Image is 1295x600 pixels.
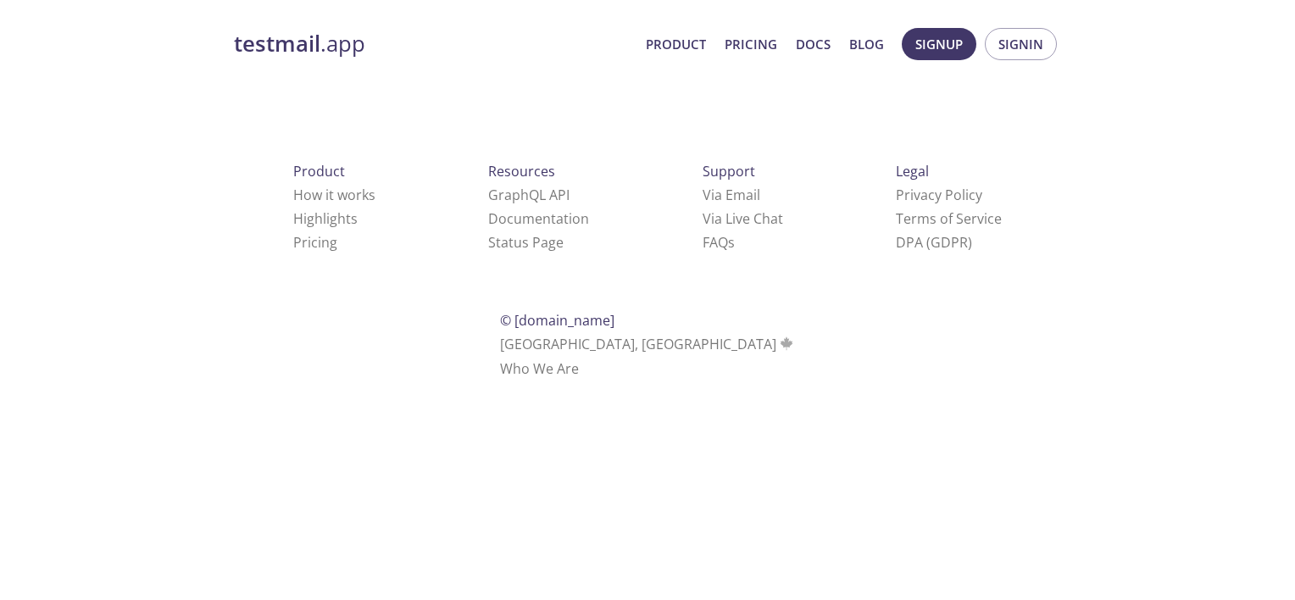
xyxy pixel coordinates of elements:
a: DPA (GDPR) [896,233,972,252]
a: Docs [796,33,831,55]
a: Highlights [293,209,358,228]
a: Privacy Policy [896,186,982,204]
span: s [728,233,735,252]
strong: testmail [234,29,320,58]
a: GraphQL API [488,186,570,204]
a: Status Page [488,233,564,252]
a: Pricing [293,233,337,252]
a: Via Live Chat [703,209,783,228]
span: Signin [998,33,1043,55]
a: Pricing [725,33,777,55]
a: Documentation [488,209,589,228]
span: Support [703,162,755,181]
a: Who We Are [500,359,579,378]
button: Signup [902,28,976,60]
span: Product [293,162,345,181]
span: © [DOMAIN_NAME] [500,311,614,330]
a: testmail.app [234,30,632,58]
a: How it works [293,186,375,204]
a: Via Email [703,186,760,204]
a: Terms of Service [896,209,1002,228]
span: Resources [488,162,555,181]
a: FAQ [703,233,735,252]
button: Signin [985,28,1057,60]
a: Blog [849,33,884,55]
span: Legal [896,162,929,181]
span: [GEOGRAPHIC_DATA], [GEOGRAPHIC_DATA] [500,335,796,353]
span: Signup [915,33,963,55]
a: Product [646,33,706,55]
